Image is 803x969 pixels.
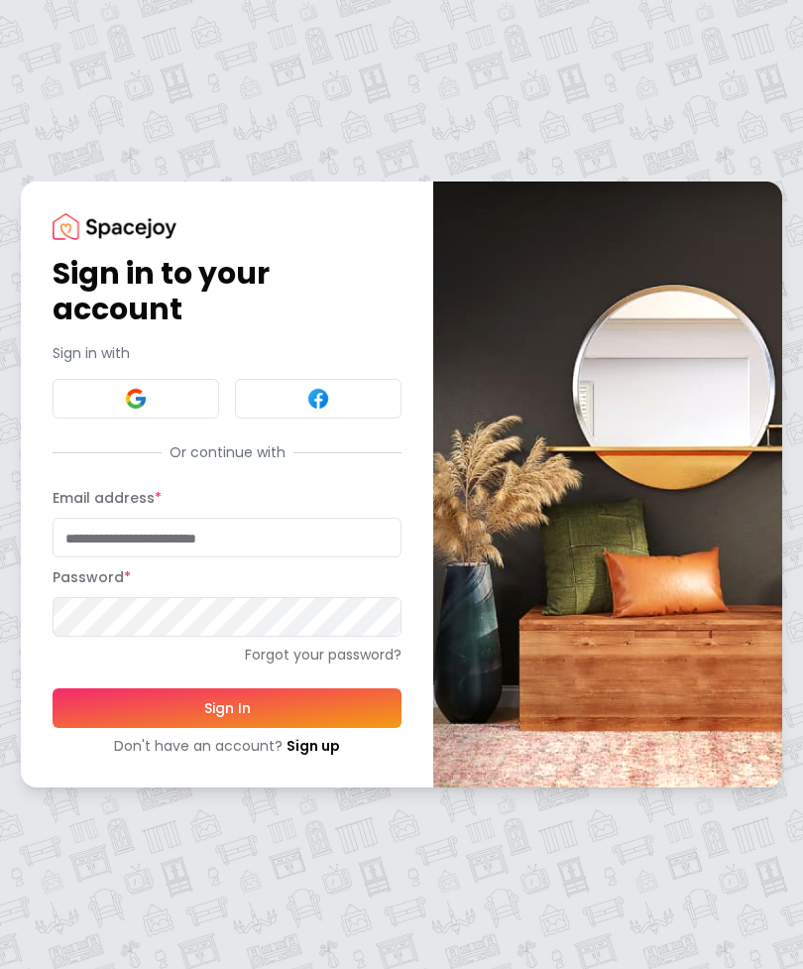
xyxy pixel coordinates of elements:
img: Google signin [124,387,148,411]
a: Forgot your password? [53,645,401,665]
label: Email address [53,488,162,508]
img: Spacejoy Logo [53,213,176,240]
img: banner [433,182,782,787]
button: Sign In [53,688,401,728]
div: Don't have an account? [53,736,401,756]
span: Or continue with [162,442,293,462]
img: Facebook signin [306,387,330,411]
label: Password [53,567,131,587]
h1: Sign in to your account [53,256,401,327]
p: Sign in with [53,343,401,363]
a: Sign up [287,736,340,756]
